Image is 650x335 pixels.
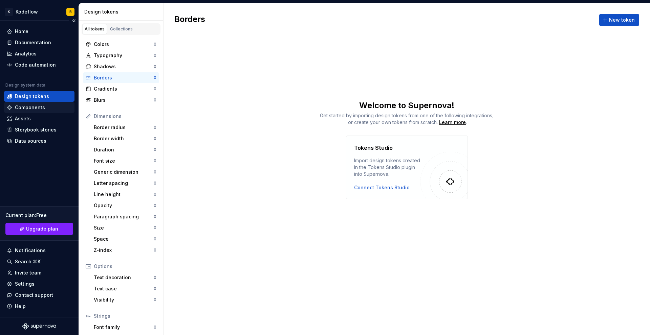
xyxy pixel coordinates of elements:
[164,100,650,111] div: Welcome to Supernova!
[154,214,156,219] div: 0
[83,83,159,94] a: Gradients0
[154,147,156,152] div: 0
[15,104,45,111] div: Components
[91,245,159,256] a: Z-index0
[154,169,156,175] div: 0
[15,303,26,310] div: Help
[91,322,159,333] a: Font family0
[154,75,156,80] div: 0
[94,191,154,198] div: Line height
[4,91,74,102] a: Design tokens
[94,263,156,270] div: Options
[15,28,28,35] div: Home
[154,286,156,291] div: 0
[91,234,159,244] a: Space0
[599,14,639,26] button: New token
[15,126,57,133] div: Storybook stories
[83,72,159,83] a: Borders0
[94,63,154,70] div: Shadows
[4,48,74,59] a: Analytics
[4,256,74,267] button: Search ⌘K
[354,184,410,191] button: Connect Tokens Studio
[154,225,156,231] div: 0
[83,50,159,61] a: Typography0
[4,37,74,48] a: Documentation
[94,224,154,231] div: Size
[154,247,156,253] div: 0
[91,211,159,222] a: Paragraph spacing0
[94,274,154,281] div: Text decoration
[94,213,154,220] div: Paragraph spacing
[154,192,156,197] div: 0
[154,53,156,58] div: 0
[154,236,156,242] div: 0
[439,119,466,126] a: Learn more
[83,95,159,105] a: Blurs0
[91,144,159,155] a: Duration0
[4,59,74,70] a: Code automation
[154,181,156,186] div: 0
[4,102,74,113] a: Components
[91,283,159,294] a: Text case0
[91,167,159,177] a: Generic dimension0
[5,212,73,219] div: Current plan : Free
[94,169,154,175] div: Generic dimension
[4,279,74,289] a: Settings
[91,133,159,144] a: Border width0
[154,203,156,208] div: 0
[94,97,154,103] div: Blurs
[154,97,156,103] div: 0
[22,323,56,330] a: Supernova Logo
[174,14,205,26] h2: Borders
[94,124,154,131] div: Border radius
[15,138,46,144] div: Data sources
[94,146,154,153] div: Duration
[15,115,31,122] div: Assets
[5,223,73,235] button: Upgrade plan
[154,64,156,69] div: 0
[354,157,420,177] div: Import design tokens created in the Tokens Studio plugin into Supernova.
[154,297,156,303] div: 0
[26,225,58,232] span: Upgrade plan
[5,82,45,88] div: Design system data
[154,275,156,280] div: 0
[91,122,159,133] a: Border radius0
[91,294,159,305] a: Visibility0
[91,200,159,211] a: Opacity0
[69,9,72,15] div: B
[94,158,154,164] div: Font size
[94,236,154,242] div: Space
[154,125,156,130] div: 0
[94,135,154,142] div: Border width
[69,16,79,25] button: Collapse sidebar
[154,86,156,92] div: 0
[15,50,37,57] div: Analytics
[94,324,154,331] div: Font family
[94,52,154,59] div: Typography
[154,42,156,47] div: 0
[154,325,156,330] div: 0
[16,8,38,15] div: Kodeflow
[91,222,159,233] a: Size0
[4,245,74,256] button: Notifications
[91,189,159,200] a: Line height0
[94,285,154,292] div: Text case
[91,178,159,189] a: Letter spacing0
[91,155,159,166] a: Font size0
[94,113,156,120] div: Dimensions
[154,136,156,141] div: 0
[15,62,56,68] div: Code automation
[94,313,156,319] div: Strings
[609,17,635,23] span: New token
[85,26,105,32] div: All tokens
[15,281,35,287] div: Settings
[4,136,74,146] a: Data sources
[4,267,74,278] a: Invite team
[4,290,74,301] button: Contact support
[154,158,156,164] div: 0
[83,39,159,50] a: Colors0
[15,39,51,46] div: Documentation
[94,180,154,187] div: Letter spacing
